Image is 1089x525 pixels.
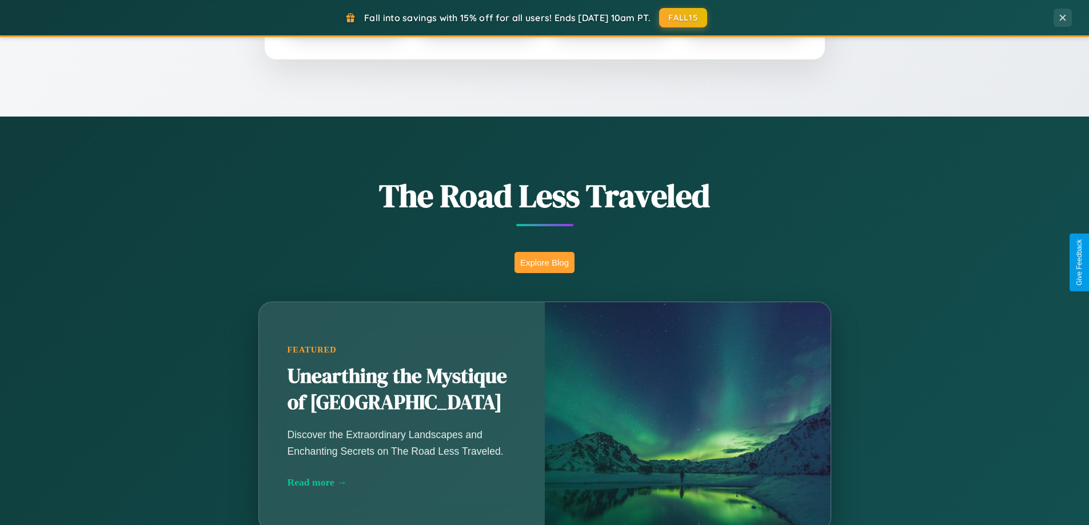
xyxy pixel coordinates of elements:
span: Fall into savings with 15% off for all users! Ends [DATE] 10am PT. [364,12,651,23]
div: Read more → [288,476,516,488]
div: Featured [288,345,516,355]
div: Give Feedback [1075,239,1083,286]
p: Discover the Extraordinary Landscapes and Enchanting Secrets on The Road Less Traveled. [288,427,516,459]
h1: The Road Less Traveled [202,174,888,218]
h2: Unearthing the Mystique of [GEOGRAPHIC_DATA] [288,363,516,416]
button: Explore Blog [514,252,575,273]
button: FALL15 [659,8,707,27]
